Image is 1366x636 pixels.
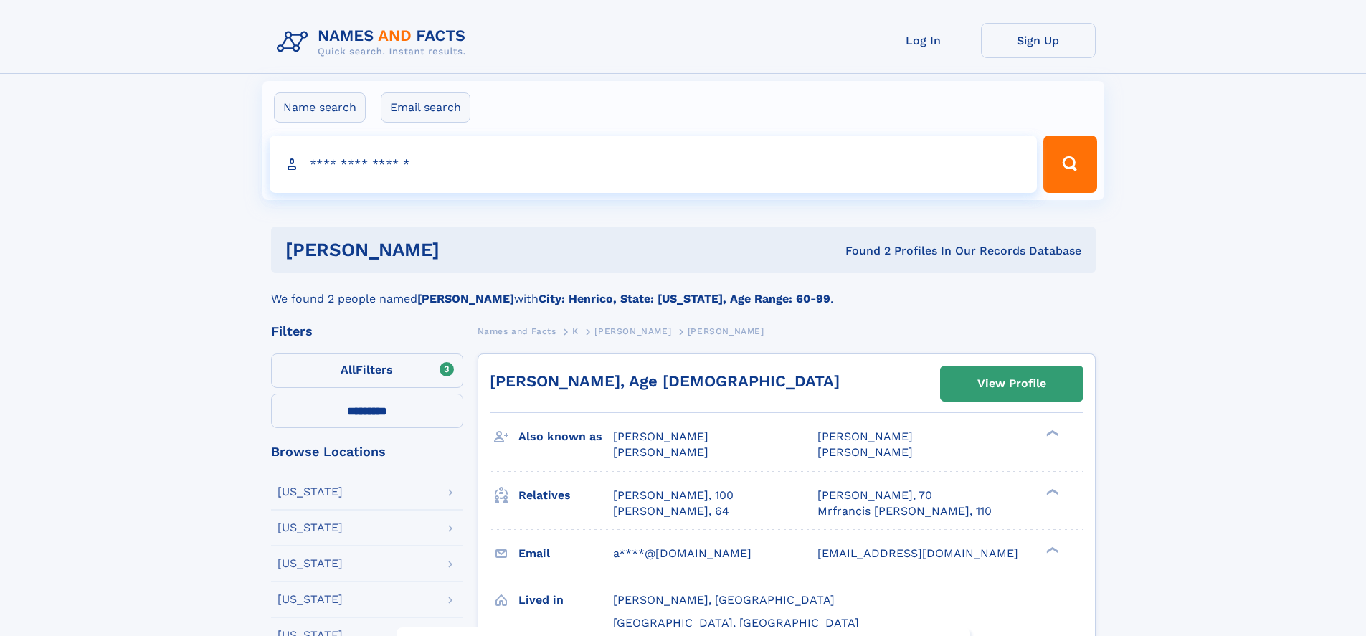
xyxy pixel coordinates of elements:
[642,243,1081,259] div: Found 2 Profiles In Our Records Database
[613,445,708,459] span: [PERSON_NAME]
[817,445,913,459] span: [PERSON_NAME]
[613,488,734,503] a: [PERSON_NAME], 100
[417,292,514,305] b: [PERSON_NAME]
[278,486,343,498] div: [US_STATE]
[866,23,981,58] a: Log In
[271,325,463,338] div: Filters
[1043,136,1096,193] button: Search Button
[594,326,671,336] span: [PERSON_NAME]
[688,326,764,336] span: [PERSON_NAME]
[278,522,343,533] div: [US_STATE]
[539,292,830,305] b: City: Henrico, State: [US_STATE], Age Range: 60-99
[490,372,840,390] a: [PERSON_NAME], Age [DEMOGRAPHIC_DATA]
[977,367,1046,400] div: View Profile
[518,541,613,566] h3: Email
[981,23,1096,58] a: Sign Up
[270,136,1038,193] input: search input
[594,322,671,340] a: [PERSON_NAME]
[518,588,613,612] h3: Lived in
[341,363,356,376] span: All
[278,594,343,605] div: [US_STATE]
[271,23,478,62] img: Logo Names and Facts
[613,593,835,607] span: [PERSON_NAME], [GEOGRAPHIC_DATA]
[274,92,366,123] label: Name search
[572,322,579,340] a: K
[271,273,1096,308] div: We found 2 people named with .
[381,92,470,123] label: Email search
[518,483,613,508] h3: Relatives
[817,429,913,443] span: [PERSON_NAME]
[478,322,556,340] a: Names and Facts
[518,424,613,449] h3: Also known as
[278,558,343,569] div: [US_STATE]
[271,445,463,458] div: Browse Locations
[1043,429,1060,438] div: ❯
[613,503,729,519] a: [PERSON_NAME], 64
[817,488,932,503] a: [PERSON_NAME], 70
[941,366,1083,401] a: View Profile
[271,353,463,388] label: Filters
[285,241,642,259] h1: [PERSON_NAME]
[817,503,992,519] a: Mrfrancis [PERSON_NAME], 110
[817,546,1018,560] span: [EMAIL_ADDRESS][DOMAIN_NAME]
[613,616,859,630] span: [GEOGRAPHIC_DATA], [GEOGRAPHIC_DATA]
[1043,487,1060,496] div: ❯
[613,429,708,443] span: [PERSON_NAME]
[1043,545,1060,554] div: ❯
[572,326,579,336] span: K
